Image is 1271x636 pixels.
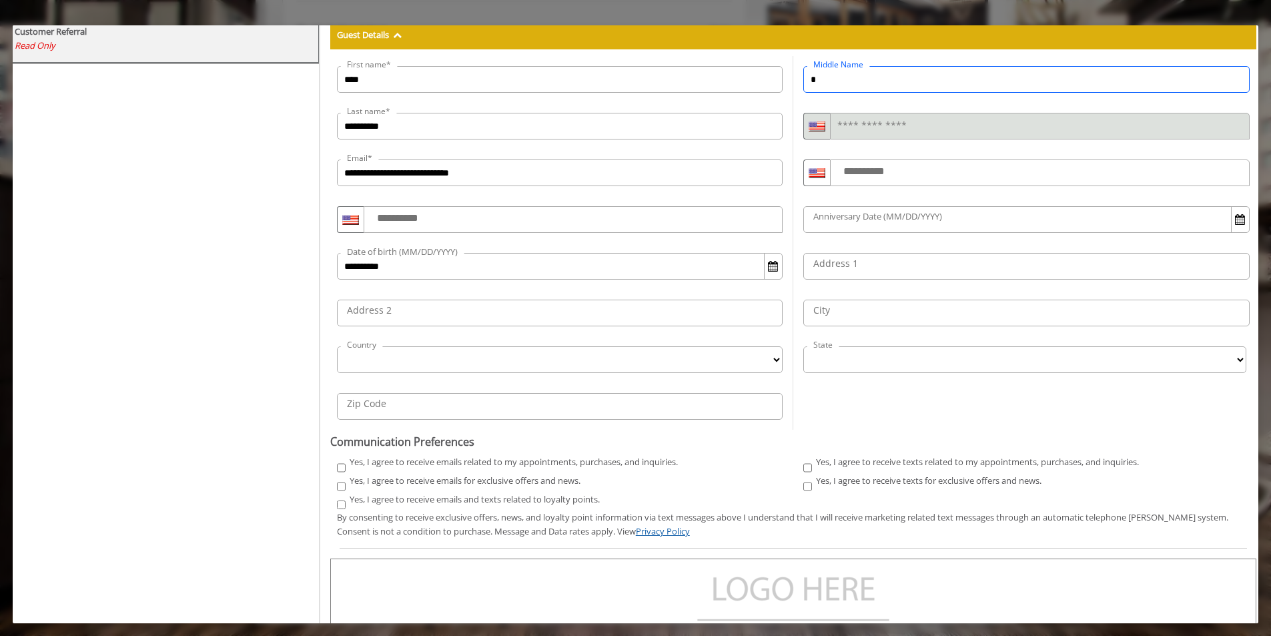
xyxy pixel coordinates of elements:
input: ZipCode [337,393,783,420]
input: Middle Name [803,66,1250,93]
label: State [807,338,839,351]
input: Address1 [803,253,1250,280]
b: Communication Preferences [330,434,474,449]
div: Country [803,160,830,186]
button: Open Calendar [1232,211,1249,230]
input: Anniversary Date [803,206,1250,233]
label: First Name [18,59,70,81]
b: Guest Details [337,29,389,41]
span: Hide [393,29,402,41]
button: Open Calendar [765,258,782,276]
input: DOB [337,253,783,280]
label: Address 2 [340,303,398,318]
label: Email* [340,151,379,164]
input: City [803,300,1250,326]
label: City [807,303,837,318]
label: Yes, I agree to receive emails for exclusive offers and news. [350,474,580,488]
label: Last name* [340,105,397,117]
b: Customer Referral [15,25,87,37]
label: Yes, I agree to receive texts related to my appointments, purchases, and inquiries. [816,455,1139,469]
input: Address2 [337,300,783,326]
label: Yes, I agree to receive emails related to my appointments, purchases, and inquiries. [350,455,678,469]
label: Date of birth (MM/DD/YYYY) [340,245,464,259]
span: Read Only [15,39,55,51]
input: First name [337,66,783,93]
label: Yes, I agree to receive texts for exclusive offers and news. [816,474,1041,488]
div: Country [337,206,364,233]
input: Email [337,160,783,186]
label: Yes, I agree to receive emails and texts related to loyalty points. [350,493,600,507]
input: Last name [337,113,783,139]
label: First name* [340,58,398,71]
div: By consenting to receive exclusive offers, news, and loyalty point information via text messages ... [337,511,1250,539]
label: Country [340,338,383,351]
a: Privacy Policy [636,525,690,537]
label: Anniversary Date (MM/DD/YYYY) [807,210,949,224]
div: Guest Details Hide [330,21,1256,49]
div: Country [803,113,830,139]
label: Address 1 [807,256,865,271]
label: Middle Name [807,58,870,71]
label: Zip Code [340,396,393,411]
